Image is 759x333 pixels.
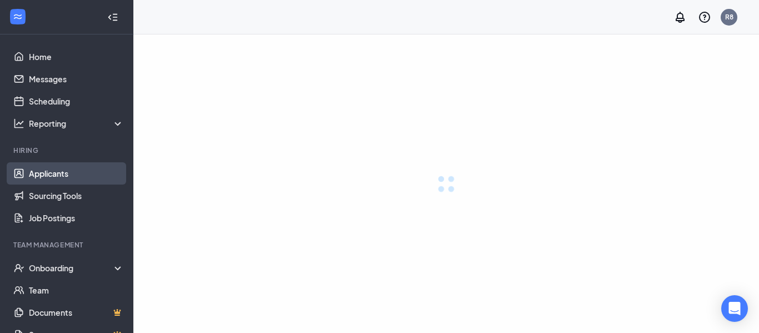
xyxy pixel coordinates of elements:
a: Sourcing Tools [29,185,124,207]
div: Open Intercom Messenger [721,295,748,322]
svg: Collapse [107,12,118,23]
div: R8 [725,12,733,22]
a: Messages [29,68,124,90]
svg: Notifications [673,11,687,24]
div: Hiring [13,146,122,155]
svg: UserCheck [13,262,24,274]
div: Reporting [29,118,124,129]
div: Team Management [13,240,122,250]
svg: WorkstreamLogo [12,11,23,22]
div: Onboarding [29,262,124,274]
a: Home [29,46,124,68]
a: Job Postings [29,207,124,229]
a: Applicants [29,162,124,185]
a: DocumentsCrown [29,301,124,324]
svg: QuestionInfo [698,11,711,24]
a: Team [29,279,124,301]
svg: Analysis [13,118,24,129]
a: Scheduling [29,90,124,112]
